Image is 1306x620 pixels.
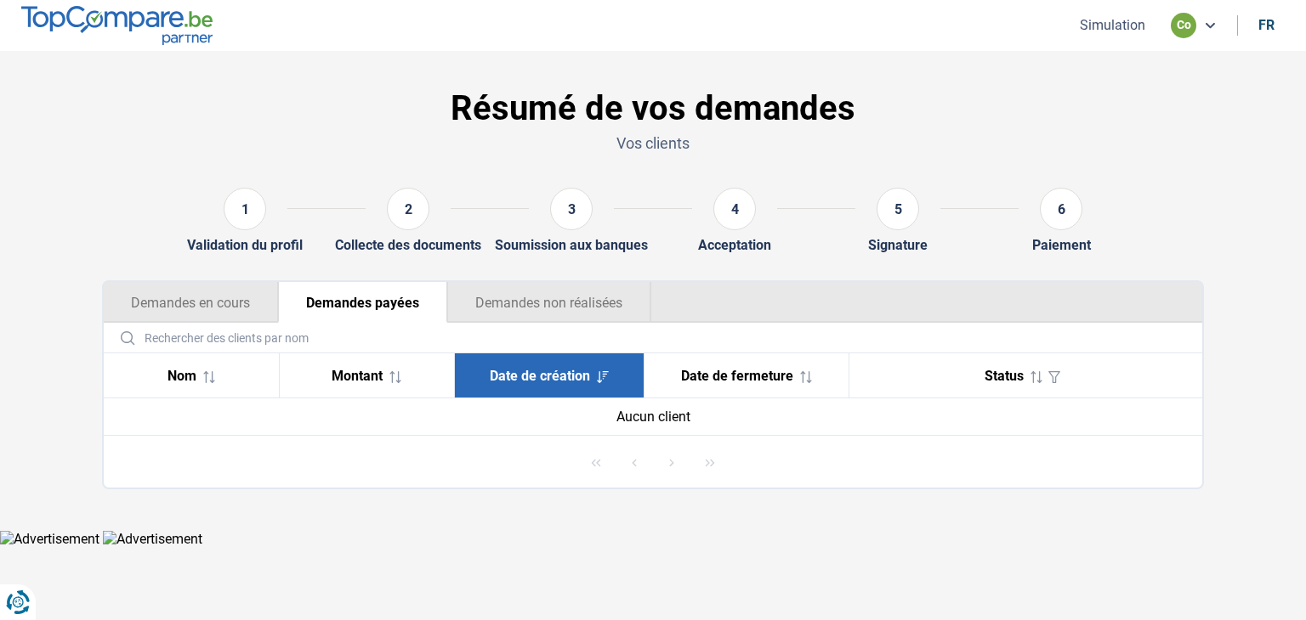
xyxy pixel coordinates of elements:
[550,188,593,230] div: 3
[693,445,727,479] button: Last Page
[868,237,928,253] div: Signature
[617,445,651,479] button: Previous Page
[1032,237,1091,253] div: Paiement
[102,132,1204,154] p: Vos clients
[698,237,771,253] div: Acceptation
[1075,16,1150,34] button: Simulation
[224,188,266,230] div: 1
[447,282,651,323] button: Demandes non réalisées
[681,368,793,384] span: Date de fermeture
[579,445,613,479] button: First Page
[168,368,196,384] span: Nom
[713,188,756,230] div: 4
[1258,17,1275,33] div: fr
[278,282,447,323] button: Demandes payées
[490,368,590,384] span: Date de création
[985,368,1024,384] span: Status
[103,531,202,547] img: Advertisement
[117,409,1189,425] div: Aucun client
[1171,13,1196,38] div: co
[335,237,481,253] div: Collecte des documents
[111,323,1195,352] input: Rechercher des clients par nom
[387,188,429,230] div: 2
[104,282,278,323] button: Demandes en cours
[1040,188,1082,230] div: 6
[102,88,1204,129] h1: Résumé de vos demandes
[332,368,383,384] span: Montant
[655,445,689,479] button: Next Page
[21,6,213,44] img: TopCompare.be
[877,188,919,230] div: 5
[495,237,648,253] div: Soumission aux banques
[187,237,303,253] div: Validation du profil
